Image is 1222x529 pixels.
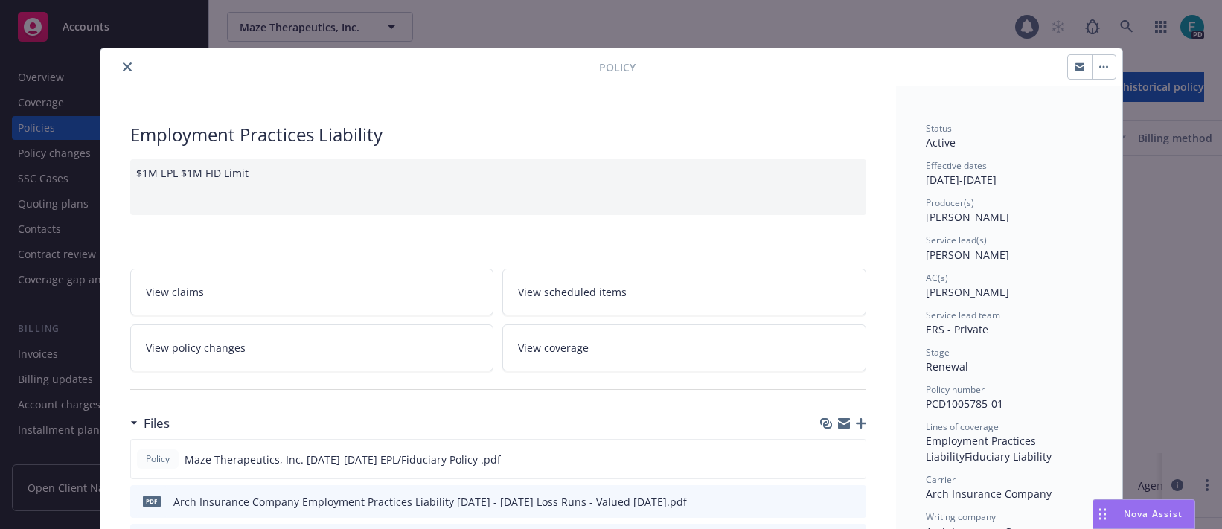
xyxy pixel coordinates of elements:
span: [PERSON_NAME] [926,210,1009,224]
span: pdf [143,496,161,507]
button: download file [822,452,834,467]
span: Status [926,122,952,135]
span: Service lead(s) [926,234,987,246]
span: AC(s) [926,272,948,284]
span: View scheduled items [518,284,627,300]
a: View scheduled items [502,269,866,315]
span: PCD1005785-01 [926,397,1003,411]
span: Carrier [926,473,956,486]
span: Effective dates [926,159,987,172]
span: Stage [926,346,950,359]
span: ERS - Private [926,322,988,336]
div: $1M EPL $1M FID Limit [130,159,866,215]
span: [PERSON_NAME] [926,248,1009,262]
span: Employment Practices Liability [926,434,1039,464]
div: Drag to move [1093,500,1112,528]
button: preview file [847,494,860,510]
a: View coverage [502,324,866,371]
button: preview file [846,452,860,467]
span: View policy changes [146,340,246,356]
h3: Files [144,414,170,433]
span: Lines of coverage [926,420,999,433]
button: close [118,58,136,76]
span: Active [926,135,956,150]
button: download file [823,494,835,510]
span: Nova Assist [1124,507,1183,520]
div: Arch Insurance Company Employment Practices Liability [DATE] - [DATE] Loss Runs - Valued [DATE].pdf [173,494,687,510]
span: Service lead team [926,309,1000,321]
div: Employment Practices Liability [130,122,866,147]
span: [PERSON_NAME] [926,285,1009,299]
span: View claims [146,284,204,300]
span: Maze Therapeutics, Inc. [DATE]-[DATE] EPL/Fiduciary Policy .pdf [185,452,501,467]
span: Producer(s) [926,196,974,209]
a: View claims [130,269,494,315]
span: Renewal [926,359,968,373]
span: Policy number [926,383,985,396]
div: [DATE] - [DATE] [926,159,1093,187]
span: Arch Insurance Company [926,487,1052,501]
span: View coverage [518,340,589,356]
a: View policy changes [130,324,494,371]
span: Policy [599,60,636,75]
div: Files [130,414,170,433]
span: Writing company [926,510,996,523]
span: Fiduciary Liability [965,449,1052,464]
span: Policy [143,452,173,466]
button: Nova Assist [1093,499,1195,529]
